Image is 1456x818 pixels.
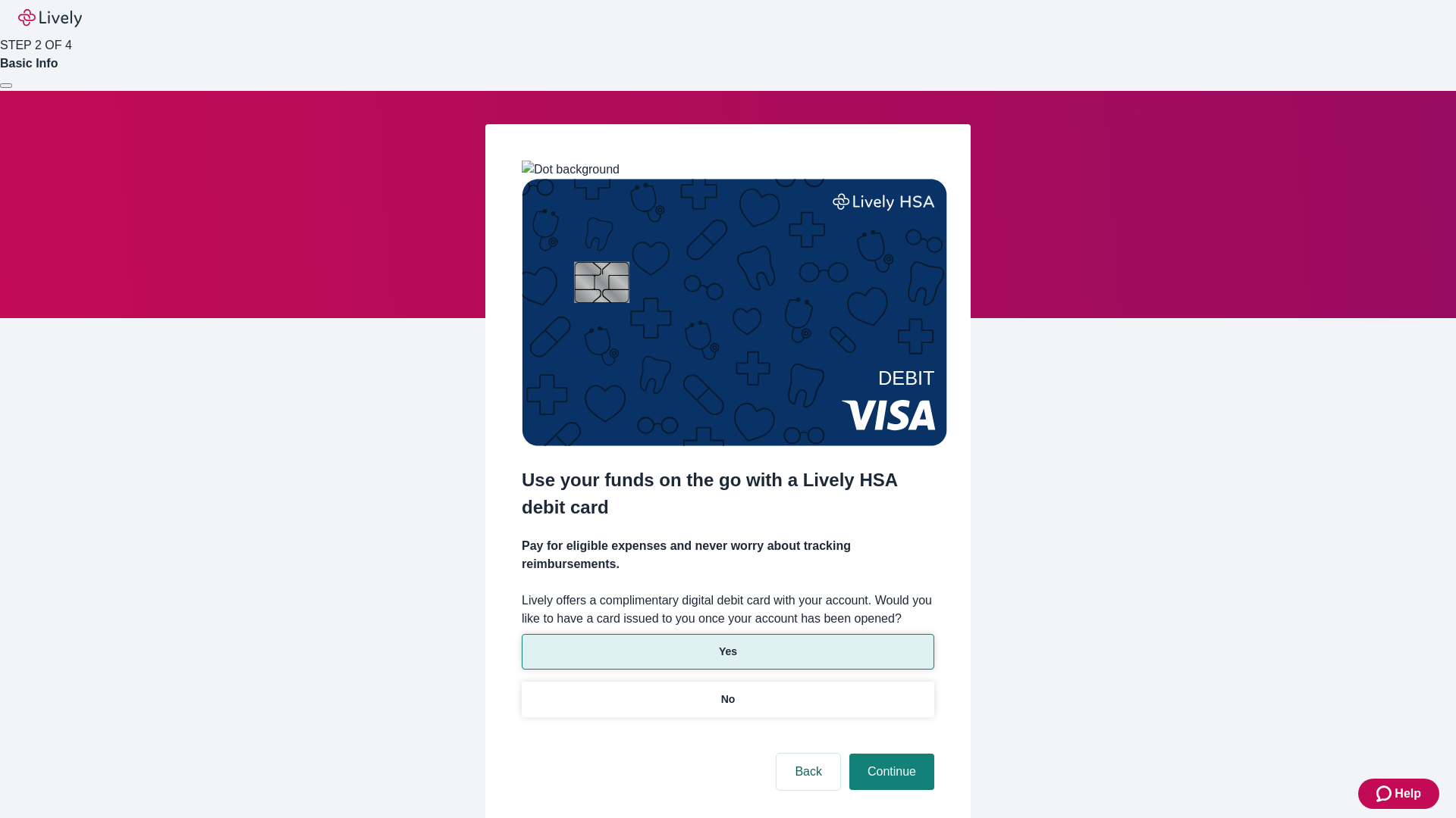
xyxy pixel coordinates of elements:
[18,9,82,27] img: Lively
[522,467,934,521] h2: Use your funds on the go with a Lively HSA debit card
[522,634,934,670] button: Yes
[522,592,934,628] label: Lively offers a complimentary digital debit card with your account. Would you like to have a card...
[1395,785,1421,803] span: Help
[522,161,620,179] img: Dot background
[522,179,947,446] img: Debit card
[522,537,934,573] h4: Pay for eligible expenses and never worry about tracking reimbursements.
[721,692,736,707] p: No
[777,754,840,790] button: Back
[719,644,737,660] p: Yes
[849,754,934,790] button: Continue
[1376,785,1395,803] svg: Zendesk support icon
[1358,779,1439,809] button: Zendesk support iconHelp
[522,682,934,717] button: No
